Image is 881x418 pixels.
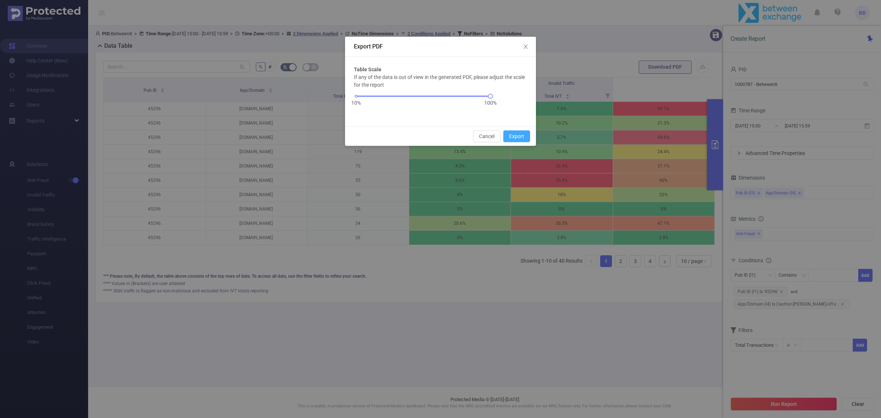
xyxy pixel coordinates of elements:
button: Cancel [473,130,500,142]
div: Export PDF [354,43,527,51]
b: Table Scale [354,66,381,73]
span: 100% [484,99,497,107]
button: Close [515,37,536,57]
p: If any of the data is out of view in the generated PDF, please adjust the scale for the report [354,73,527,89]
i: icon: close [523,44,529,50]
span: 10% [351,99,361,107]
button: Export [503,130,530,142]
